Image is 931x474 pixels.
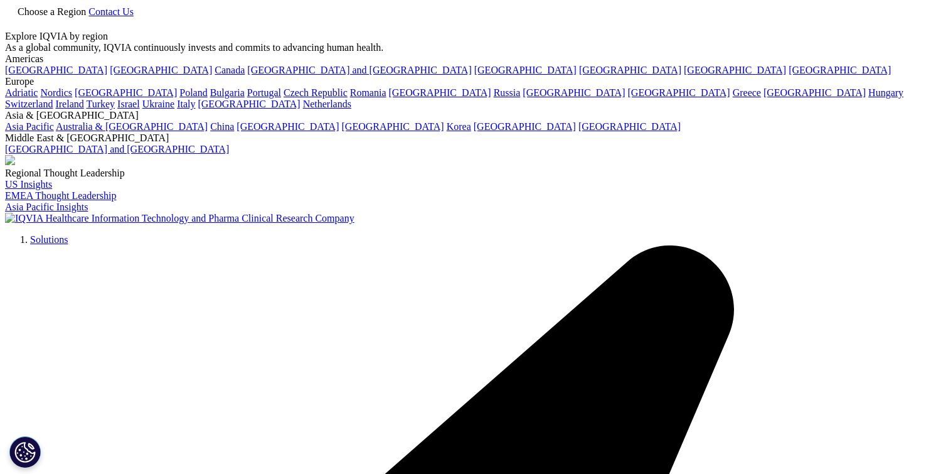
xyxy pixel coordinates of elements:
a: Poland [179,87,207,98]
a: [GEOGRAPHIC_DATA] [474,65,577,75]
a: [GEOGRAPHIC_DATA] [5,65,107,75]
a: Hungary [868,87,903,98]
button: Cookies Settings [9,436,41,468]
a: Adriatic [5,87,38,98]
a: Switzerland [5,99,53,109]
a: Israel [117,99,140,109]
a: Solutions [30,234,68,245]
a: Bulgaria [210,87,245,98]
a: [GEOGRAPHIC_DATA] [237,121,339,132]
a: EMEA Thought Leadership [5,190,116,201]
a: [GEOGRAPHIC_DATA] [110,65,212,75]
a: Contact Us [88,6,134,17]
a: Italy [177,99,195,109]
a: [GEOGRAPHIC_DATA] [198,99,300,109]
a: [GEOGRAPHIC_DATA] [75,87,177,98]
div: Europe [5,76,926,87]
a: [GEOGRAPHIC_DATA] and [GEOGRAPHIC_DATA] [247,65,471,75]
a: [GEOGRAPHIC_DATA] [474,121,576,132]
div: Americas [5,53,926,65]
div: Middle East & [GEOGRAPHIC_DATA] [5,132,926,144]
a: [GEOGRAPHIC_DATA] [579,65,681,75]
a: [GEOGRAPHIC_DATA] [763,87,866,98]
a: [GEOGRAPHIC_DATA] [628,87,730,98]
a: Romania [350,87,386,98]
div: Asia & [GEOGRAPHIC_DATA] [5,110,926,121]
a: [GEOGRAPHIC_DATA] [523,87,625,98]
a: Ireland [55,99,83,109]
a: Turkey [86,99,115,109]
a: Russia [494,87,521,98]
a: Ukraine [142,99,175,109]
a: US Insights [5,179,52,190]
a: [GEOGRAPHIC_DATA] [389,87,491,98]
a: Australia & [GEOGRAPHIC_DATA] [56,121,208,132]
a: China [210,121,234,132]
a: Canada [215,65,245,75]
a: [GEOGRAPHIC_DATA] [342,121,444,132]
a: Netherlands [303,99,351,109]
span: Choose a Region [18,6,86,17]
div: As a global community, IQVIA continuously invests and commits to advancing human health. [5,42,926,53]
a: Asia Pacific Insights [5,202,88,212]
a: Czech Republic [284,87,348,98]
a: Korea [447,121,471,132]
a: Portugal [247,87,281,98]
a: Greece [733,87,761,98]
a: [GEOGRAPHIC_DATA] [684,65,786,75]
a: Asia Pacific [5,121,54,132]
a: [GEOGRAPHIC_DATA] [789,65,891,75]
img: IQVIA Healthcare Information Technology and Pharma Clinical Research Company [5,213,354,224]
div: Regional Thought Leadership [5,168,926,179]
a: [GEOGRAPHIC_DATA] [578,121,681,132]
img: 2093_analyzing-data-using-big-screen-display-and-laptop.png [5,155,15,165]
a: [GEOGRAPHIC_DATA] and [GEOGRAPHIC_DATA] [5,144,229,154]
a: Nordics [40,87,72,98]
div: Explore IQVIA by region [5,31,926,42]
